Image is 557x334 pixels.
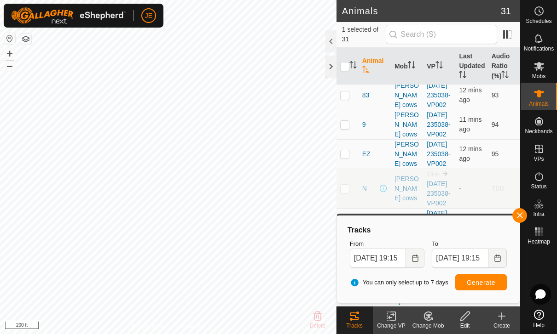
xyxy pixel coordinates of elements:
span: 19 Aug 2025 at 7:03 pm [459,86,482,103]
a: [DATE] 235038-VP002 [427,278,450,305]
span: 94 [492,121,499,128]
span: Neckbands [525,129,552,134]
a: [DATE] 235038-VP002 [427,141,450,167]
img: Gallagher Logo [11,7,126,24]
span: N [362,184,367,193]
img: to [441,170,449,177]
a: [DATE] 235038-VP002 [427,180,450,207]
a: [DATE] 215755-VP001 [427,209,450,236]
span: - [459,185,461,192]
span: 83 [362,91,370,100]
p-sorticon: Activate to sort [501,72,509,79]
th: VP [423,48,455,85]
span: 1 selected of 31 [342,25,386,44]
span: JE [145,11,152,21]
div: [PERSON_NAME] cows [395,140,419,169]
div: Change Mob [410,322,447,330]
span: You can only select up to 7 days [350,278,448,287]
a: Help [521,306,557,332]
th: Last Updated [455,48,487,85]
a: [DATE] 235038-VP002 [427,111,450,138]
a: [DATE] 235038-VP002 [427,82,450,108]
a: Privacy Policy [132,322,166,330]
th: Mob [391,48,423,85]
span: Generate [467,279,495,286]
div: [PERSON_NAME] cows [395,81,419,110]
span: 93 [492,91,499,99]
button: Generate [455,274,507,290]
p-sorticon: Activate to sort [408,62,415,70]
p-sorticon: Activate to sort [362,67,370,74]
span: 95 [492,150,499,158]
button: + [4,48,15,59]
span: 19 Aug 2025 at 7:03 pm [459,145,482,162]
button: Map Layers [20,34,31,45]
th: Animal [359,48,391,85]
div: Tracks [336,322,373,330]
span: Help [533,323,545,328]
button: Reset Map [4,33,15,44]
span: Mobs [532,74,545,79]
span: Animals [529,101,549,107]
input: Search (S) [386,25,497,44]
span: Infra [533,211,544,217]
span: Heatmap [528,239,550,244]
span: TBD [492,185,505,192]
div: Edit [447,322,483,330]
p-sorticon: Activate to sort [435,62,443,70]
span: 9 [362,120,366,130]
p-sorticon: Activate to sort [349,62,357,70]
label: To [432,239,507,249]
div: Change VP [373,322,410,330]
span: EZ [362,149,371,159]
span: Schedules [526,18,551,24]
h2: Animals [342,6,501,17]
span: VPs [534,156,544,162]
button: – [4,60,15,71]
span: 19 Aug 2025 at 7:03 pm [459,116,482,133]
div: [PERSON_NAME] cows [395,174,419,203]
th: Audio Ratio (%) [488,48,520,85]
a: Contact Us [177,322,204,330]
p-sorticon: Activate to sort [459,72,466,79]
label: From [350,239,425,249]
span: Status [531,184,546,189]
div: Tracks [346,225,511,236]
div: Create [483,322,520,330]
span: OFF [427,170,440,178]
span: Notifications [524,46,554,51]
div: [PERSON_NAME] cows [395,110,419,139]
button: Choose Date [406,249,424,268]
span: 31 [501,4,511,18]
button: Choose Date [488,249,507,268]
